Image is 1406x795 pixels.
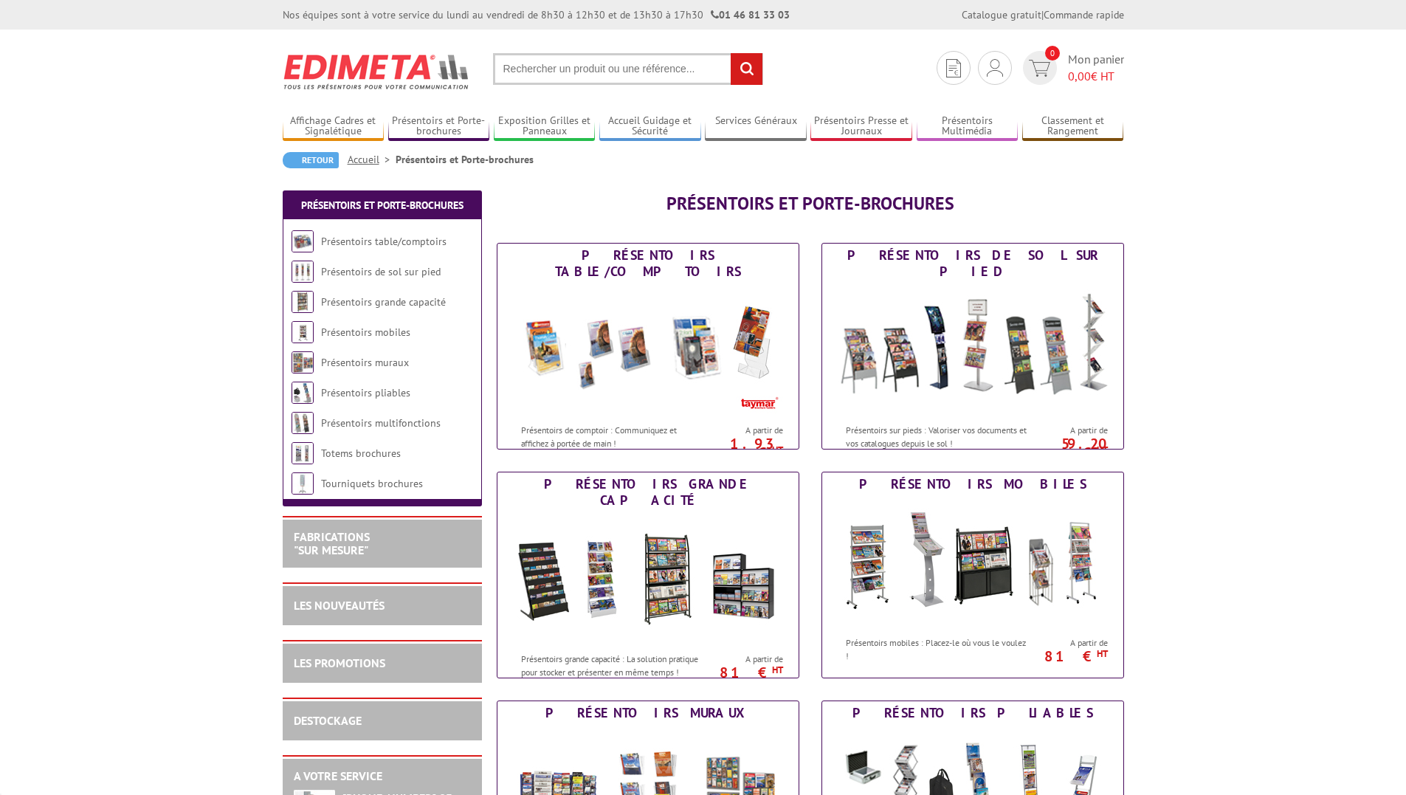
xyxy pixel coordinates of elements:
[501,247,795,280] div: Présentoirs table/comptoirs
[962,8,1041,21] a: Catalogue gratuit
[292,291,314,313] img: Présentoirs grande capacité
[294,598,385,613] a: LES NOUVEAUTÉS
[1025,652,1108,661] p: 81 €
[1044,8,1124,21] a: Commande rapide
[294,770,471,783] h2: A votre service
[396,152,534,167] li: Présentoirs et Porte-brochures
[700,439,783,457] p: 1.93 €
[497,243,799,450] a: Présentoirs table/comptoirs Présentoirs table/comptoirs Présentoirs de comptoir : Communiquez et ...
[321,235,447,248] a: Présentoirs table/comptoirs
[292,412,314,434] img: Présentoirs multifonctions
[599,114,701,139] a: Accueil Guidage et Sécurité
[497,194,1124,213] h1: Présentoirs et Porte-brochures
[521,653,704,678] p: Présentoirs grande capacité : La solution pratique pour stocker et présenter en même temps !
[946,59,961,78] img: devis rapide
[292,472,314,495] img: Tourniquets brochures
[708,653,783,665] span: A partir de
[1068,69,1091,83] span: 0,00
[301,199,464,212] a: Présentoirs et Porte-brochures
[388,114,490,139] a: Présentoirs et Porte-brochures
[1097,647,1108,660] sup: HT
[321,386,410,399] a: Présentoirs pliables
[294,529,370,557] a: FABRICATIONS"Sur Mesure"
[283,44,471,99] img: Edimeta
[1025,439,1108,457] p: 59.20 €
[511,283,785,416] img: Présentoirs table/comptoirs
[292,321,314,343] img: Présentoirs mobiles
[772,444,783,456] sup: HT
[493,53,763,85] input: Rechercher un produit ou une référence...
[836,496,1109,629] img: Présentoirs mobiles
[283,7,790,22] div: Nos équipes sont à votre service du lundi au vendredi de 8h30 à 12h30 et de 13h30 à 17h30
[711,8,790,21] strong: 01 46 81 33 03
[1045,46,1060,61] span: 0
[1029,60,1050,77] img: devis rapide
[836,283,1109,416] img: Présentoirs de sol sur pied
[511,512,785,645] img: Présentoirs grande capacité
[1019,51,1124,85] a: devis rapide 0 Mon panier 0,00€ HT
[1033,637,1108,649] span: A partir de
[810,114,912,139] a: Présentoirs Presse et Journaux
[1068,51,1124,85] span: Mon panier
[962,7,1124,22] div: |
[321,295,446,309] a: Présentoirs grande capacité
[321,356,409,369] a: Présentoirs muraux
[501,705,795,721] div: Présentoirs muraux
[521,424,704,449] p: Présentoirs de comptoir : Communiquez et affichez à portée de main !
[1068,68,1124,85] span: € HT
[321,326,410,339] a: Présentoirs mobiles
[987,59,1003,77] img: devis rapide
[292,261,314,283] img: Présentoirs de sol sur pied
[826,247,1120,280] div: Présentoirs de sol sur pied
[1033,424,1108,436] span: A partir de
[494,114,596,139] a: Exposition Grilles et Panneaux
[321,265,441,278] a: Présentoirs de sol sur pied
[826,476,1120,492] div: Présentoirs mobiles
[497,472,799,678] a: Présentoirs grande capacité Présentoirs grande capacité Présentoirs grande capacité : La solution...
[826,705,1120,721] div: Présentoirs pliables
[292,442,314,464] img: Totems brochures
[917,114,1019,139] a: Présentoirs Multimédia
[821,472,1124,678] a: Présentoirs mobiles Présentoirs mobiles Présentoirs mobiles : Placez-le où vous le voulez ! A par...
[321,477,423,490] a: Tourniquets brochures
[294,713,362,728] a: DESTOCKAGE
[321,447,401,460] a: Totems brochures
[1022,114,1124,139] a: Classement et Rangement
[283,152,339,168] a: Retour
[292,351,314,374] img: Présentoirs muraux
[705,114,807,139] a: Services Généraux
[294,655,385,670] a: LES PROMOTIONS
[772,664,783,676] sup: HT
[708,424,783,436] span: A partir de
[731,53,762,85] input: rechercher
[292,230,314,252] img: Présentoirs table/comptoirs
[846,424,1029,449] p: Présentoirs sur pieds : Valoriser vos documents et vos catalogues depuis le sol !
[348,153,396,166] a: Accueil
[292,382,314,404] img: Présentoirs pliables
[283,114,385,139] a: Affichage Cadres et Signalétique
[501,476,795,509] div: Présentoirs grande capacité
[821,243,1124,450] a: Présentoirs de sol sur pied Présentoirs de sol sur pied Présentoirs sur pieds : Valoriser vos doc...
[1097,444,1108,456] sup: HT
[700,668,783,677] p: 81 €
[846,636,1029,661] p: Présentoirs mobiles : Placez-le où vous le voulez !
[321,416,441,430] a: Présentoirs multifonctions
